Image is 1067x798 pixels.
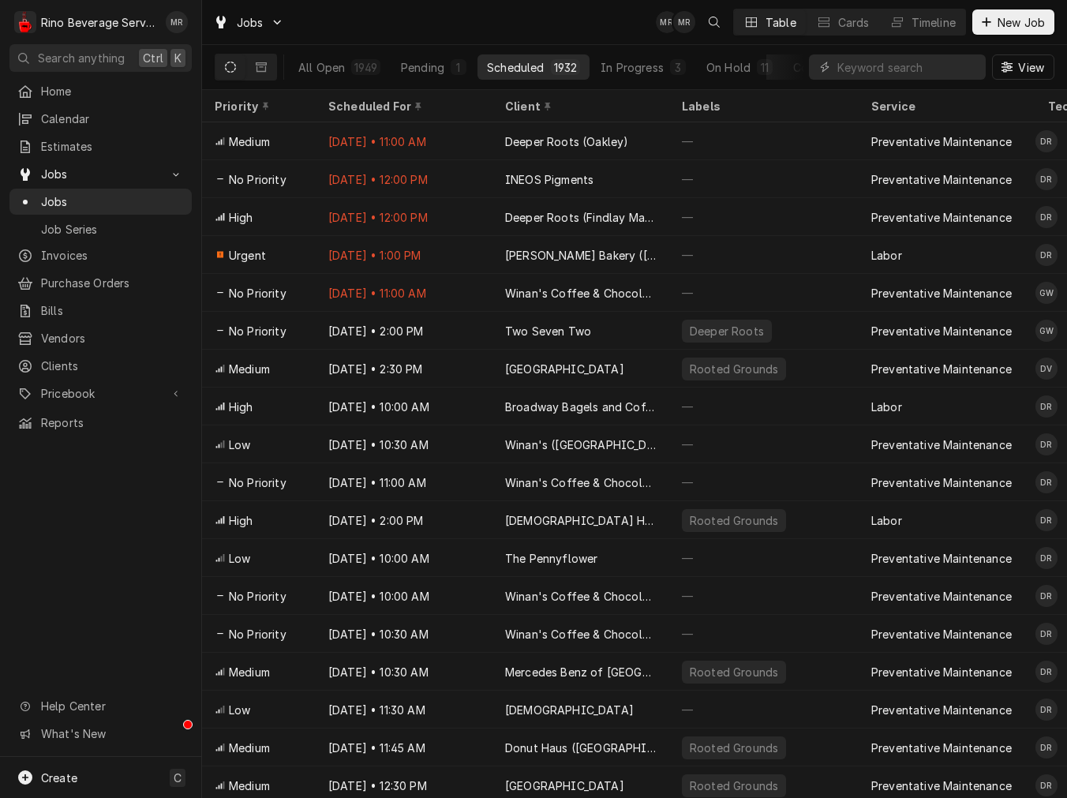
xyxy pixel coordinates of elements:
[688,740,780,756] div: Rooted Grounds
[229,512,253,529] span: High
[229,588,286,605] span: No Priority
[669,198,859,236] div: —
[1035,395,1058,418] div: Damon Rinehart's Avatar
[1035,774,1058,796] div: Damon Rinehart's Avatar
[871,664,1012,680] div: Preventative Maintenance
[1035,168,1058,190] div: Damon Rinehart's Avatar
[41,275,184,291] span: Purchase Orders
[702,9,727,35] button: Open search
[669,236,859,274] div: —
[1035,585,1058,607] div: DR
[1035,130,1058,152] div: Damon Rinehart's Avatar
[601,59,664,76] div: In Progress
[871,361,1012,377] div: Preventative Maintenance
[972,9,1054,35] button: New Job
[41,193,184,210] span: Jobs
[41,698,182,714] span: Help Center
[1035,320,1058,342] div: Graham Wick's Avatar
[9,410,192,436] a: Reports
[9,44,192,72] button: Search anythingCtrlK
[41,247,184,264] span: Invoices
[669,539,859,577] div: —
[1035,509,1058,531] div: DR
[229,777,270,794] span: Medium
[669,388,859,425] div: —
[766,14,796,31] div: Table
[871,777,1012,794] div: Preventative Maintenance
[673,11,695,33] div: Melissa Rinehart's Avatar
[41,14,157,31] div: Rino Beverage Service
[487,59,544,76] div: Scheduled
[229,399,253,415] span: High
[298,59,345,76] div: All Open
[41,414,184,431] span: Reports
[871,247,902,264] div: Labor
[760,59,769,76] div: 11
[912,14,956,31] div: Timeline
[9,133,192,159] a: Estimates
[1035,736,1058,759] div: Damon Rinehart's Avatar
[669,463,859,501] div: —
[454,59,463,76] div: 1
[505,361,624,377] div: [GEOGRAPHIC_DATA]
[1035,130,1058,152] div: DR
[871,171,1012,188] div: Preventative Maintenance
[505,702,634,718] div: [DEMOGRAPHIC_DATA]
[688,777,780,794] div: Rooted Grounds
[1035,433,1058,455] div: Damon Rinehart's Avatar
[793,59,852,76] div: Completed
[41,725,182,742] span: What's New
[229,626,286,643] span: No Priority
[207,9,290,36] a: Go to Jobs
[1035,661,1058,683] div: Damon Rinehart's Avatar
[316,615,492,653] div: [DATE] • 10:30 AM
[688,323,766,339] div: Deeper Roots
[316,198,492,236] div: [DATE] • 12:00 PM
[41,221,184,238] span: Job Series
[229,133,270,150] span: Medium
[316,729,492,766] div: [DATE] • 11:45 AM
[316,350,492,388] div: [DATE] • 2:30 PM
[1015,59,1047,76] span: View
[1035,358,1058,380] div: Dane Vagedes's Avatar
[229,171,286,188] span: No Priority
[229,247,266,264] span: Urgent
[1035,547,1058,569] div: DR
[1035,623,1058,645] div: Damon Rinehart's Avatar
[1035,661,1058,683] div: DR
[871,512,902,529] div: Labor
[9,693,192,719] a: Go to Help Center
[229,285,286,302] span: No Priority
[9,270,192,296] a: Purchase Orders
[871,323,1012,339] div: Preventative Maintenance
[554,59,578,76] div: 1932
[669,425,859,463] div: —
[9,161,192,187] a: Go to Jobs
[1035,282,1058,304] div: Graham Wick's Avatar
[41,83,184,99] span: Home
[505,588,657,605] div: Winan's Coffee & Chocolate (Short North)
[1035,206,1058,228] div: DR
[166,11,188,33] div: MR
[41,166,160,182] span: Jobs
[9,298,192,324] a: Bills
[871,436,1012,453] div: Preventative Maintenance
[229,323,286,339] span: No Priority
[682,98,846,114] div: Labels
[1035,471,1058,493] div: Damon Rinehart's Avatar
[229,436,250,453] span: Low
[166,11,188,33] div: Melissa Rinehart's Avatar
[669,274,859,312] div: —
[229,474,286,491] span: No Priority
[505,247,657,264] div: [PERSON_NAME] Bakery ([GEOGRAPHIC_DATA])
[669,691,859,729] div: —
[215,98,300,114] div: Priority
[669,122,859,160] div: —
[656,11,678,33] div: Melissa Rinehart's Avatar
[505,626,657,643] div: Winan's Coffee & Chocolate ([GEOGRAPHIC_DATA])
[316,274,492,312] div: [DATE] • 11:00 AM
[38,50,125,66] span: Search anything
[1035,509,1058,531] div: Damon Rinehart's Avatar
[237,14,264,31] span: Jobs
[229,209,253,226] span: High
